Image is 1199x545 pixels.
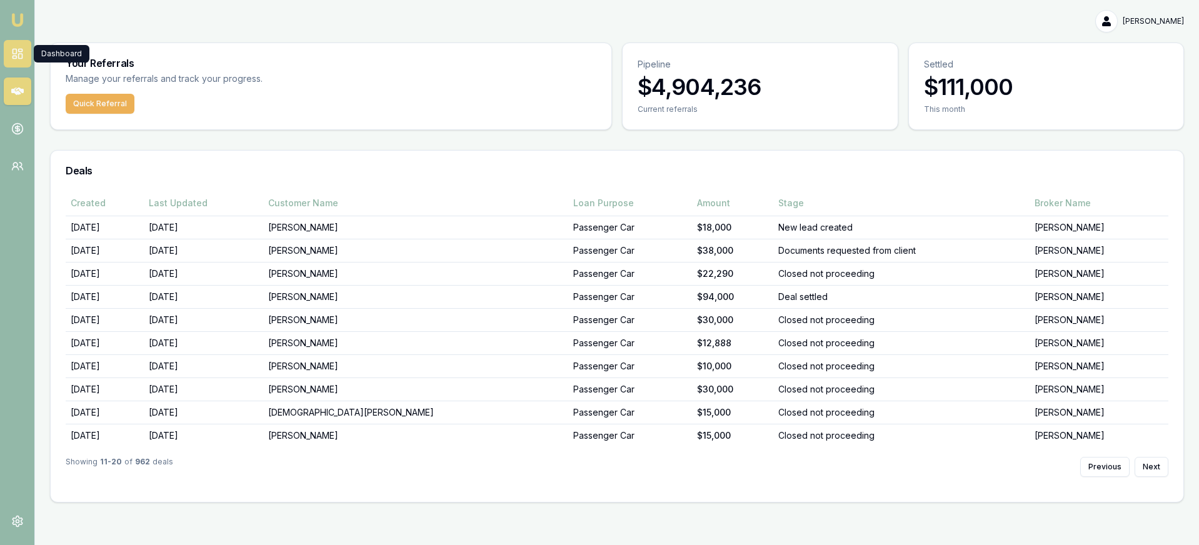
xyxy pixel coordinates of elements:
[1030,401,1168,424] td: [PERSON_NAME]
[568,331,692,354] td: Passenger Car
[66,262,144,285] td: [DATE]
[638,104,883,114] div: Current referrals
[1030,424,1168,447] td: [PERSON_NAME]
[144,401,263,424] td: [DATE]
[1030,285,1168,308] td: [PERSON_NAME]
[1123,16,1184,26] span: [PERSON_NAME]
[568,354,692,377] td: Passenger Car
[144,308,263,331] td: [DATE]
[66,331,144,354] td: [DATE]
[573,197,687,209] div: Loan Purpose
[66,166,1168,176] h3: Deals
[773,377,1030,401] td: Closed not proceeding
[773,262,1030,285] td: Closed not proceeding
[568,285,692,308] td: Passenger Car
[773,401,1030,424] td: Closed not proceeding
[263,401,568,424] td: [DEMOGRAPHIC_DATA][PERSON_NAME]
[773,424,1030,447] td: Closed not proceeding
[638,74,883,99] h3: $4,904,236
[263,308,568,331] td: [PERSON_NAME]
[924,58,1169,71] p: Settled
[1080,457,1130,477] button: Previous
[263,262,568,285] td: [PERSON_NAME]
[34,45,89,62] div: Dashboard
[773,285,1030,308] td: Deal settled
[66,377,144,401] td: [DATE]
[568,262,692,285] td: Passenger Car
[66,72,386,86] p: Manage your referrals and track your progress.
[144,239,263,262] td: [DATE]
[263,377,568,401] td: [PERSON_NAME]
[66,239,144,262] td: [DATE]
[1030,377,1168,401] td: [PERSON_NAME]
[149,197,258,209] div: Last Updated
[1030,216,1168,239] td: [PERSON_NAME]
[568,424,692,447] td: Passenger Car
[1030,262,1168,285] td: [PERSON_NAME]
[1035,197,1163,209] div: Broker Name
[144,354,263,377] td: [DATE]
[263,216,568,239] td: [PERSON_NAME]
[144,424,263,447] td: [DATE]
[568,377,692,401] td: Passenger Car
[66,424,144,447] td: [DATE]
[66,94,134,114] button: Quick Referral
[697,314,768,326] div: $30,000
[263,285,568,308] td: [PERSON_NAME]
[268,197,563,209] div: Customer Name
[568,239,692,262] td: Passenger Car
[924,104,1169,114] div: This month
[568,308,692,331] td: Passenger Car
[773,239,1030,262] td: Documents requested from client
[135,457,150,477] strong: 962
[697,429,768,442] div: $15,000
[144,331,263,354] td: [DATE]
[778,197,1025,209] div: Stage
[1030,239,1168,262] td: [PERSON_NAME]
[924,74,1169,99] h3: $111,000
[1030,331,1168,354] td: [PERSON_NAME]
[697,244,768,257] div: $38,000
[568,216,692,239] td: Passenger Car
[568,401,692,424] td: Passenger Car
[697,383,768,396] div: $30,000
[144,377,263,401] td: [DATE]
[10,12,25,27] img: emu-icon-u.png
[144,216,263,239] td: [DATE]
[66,457,173,477] div: Showing of deals
[697,221,768,234] div: $18,000
[66,58,596,68] h3: Your Referrals
[773,216,1030,239] td: New lead created
[1135,457,1168,477] button: Next
[1030,308,1168,331] td: [PERSON_NAME]
[1030,354,1168,377] td: [PERSON_NAME]
[66,401,144,424] td: [DATE]
[697,197,768,209] div: Amount
[697,406,768,419] div: $15,000
[263,239,568,262] td: [PERSON_NAME]
[697,291,768,303] div: $94,000
[638,58,883,71] p: Pipeline
[66,216,144,239] td: [DATE]
[263,331,568,354] td: [PERSON_NAME]
[773,354,1030,377] td: Closed not proceeding
[100,457,122,477] strong: 11 - 20
[144,262,263,285] td: [DATE]
[66,285,144,308] td: [DATE]
[263,424,568,447] td: [PERSON_NAME]
[697,267,768,280] div: $22,290
[66,308,144,331] td: [DATE]
[697,337,768,349] div: $12,888
[263,354,568,377] td: [PERSON_NAME]
[773,331,1030,354] td: Closed not proceeding
[697,360,768,372] div: $10,000
[71,197,139,209] div: Created
[144,285,263,308] td: [DATE]
[66,354,144,377] td: [DATE]
[773,308,1030,331] td: Closed not proceeding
